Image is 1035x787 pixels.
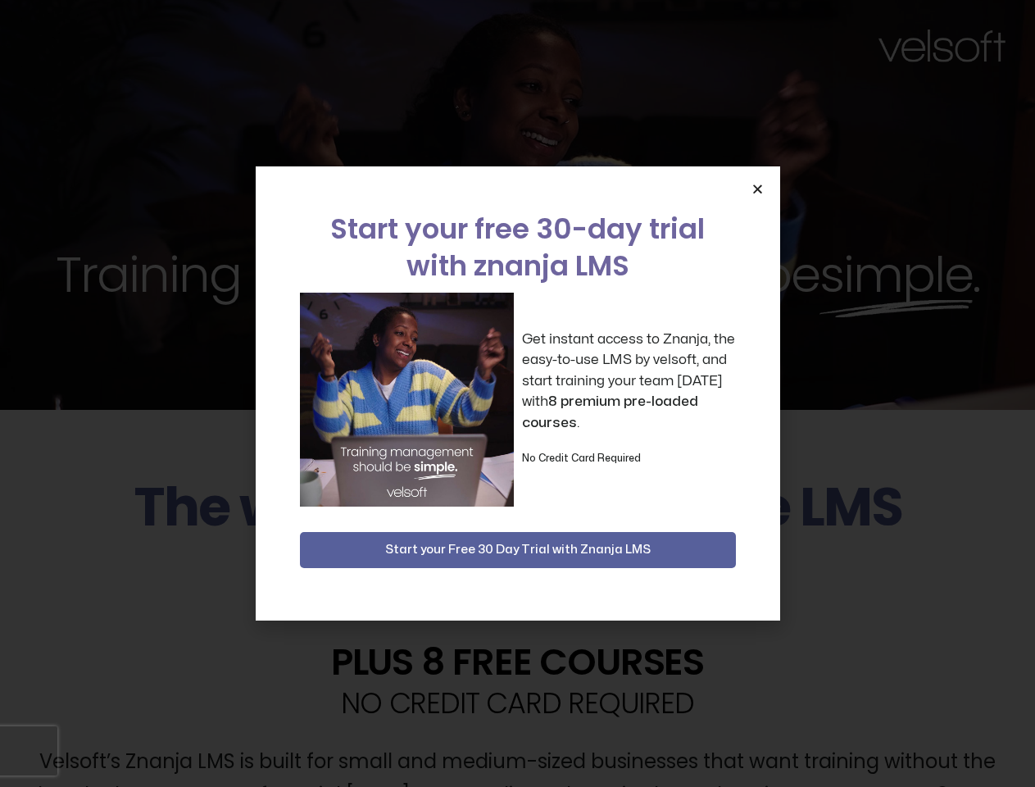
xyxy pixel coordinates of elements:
[751,183,764,195] a: Close
[522,453,641,463] strong: No Credit Card Required
[385,540,651,560] span: Start your Free 30 Day Trial with Znanja LMS
[522,394,698,430] strong: 8 premium pre-loaded courses
[522,329,736,434] p: Get instant access to Znanja, the easy-to-use LMS by velsoft, and start training your team [DATE]...
[300,211,736,284] h2: Start your free 30-day trial with znanja LMS
[300,293,514,507] img: a woman sitting at her laptop dancing
[300,532,736,568] button: Start your Free 30 Day Trial with Znanja LMS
